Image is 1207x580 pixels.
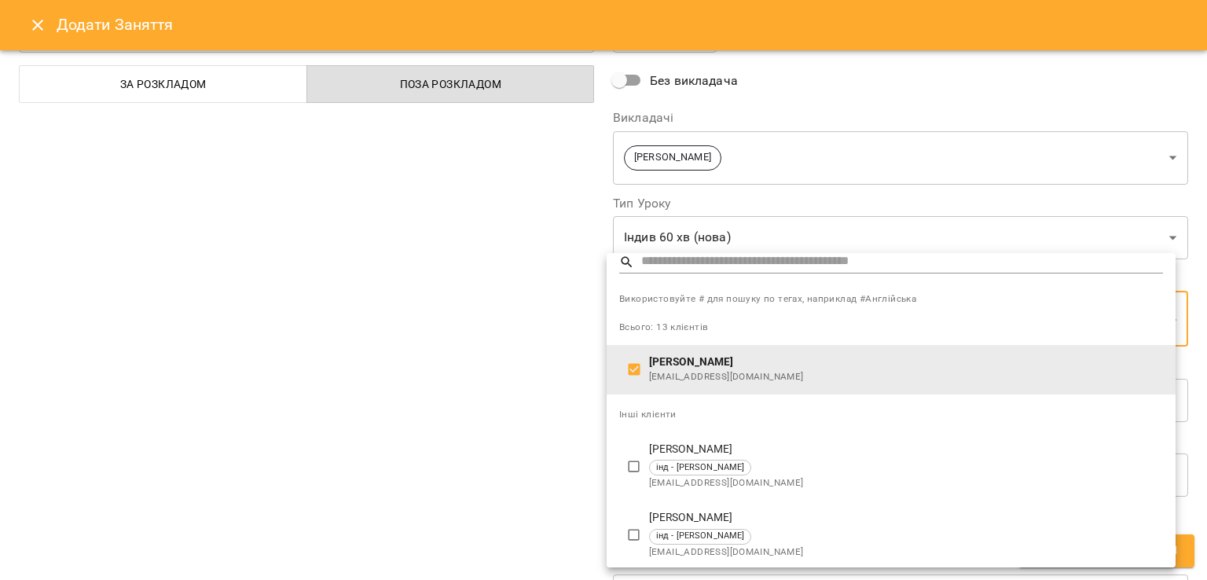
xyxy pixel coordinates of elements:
p: [PERSON_NAME] [649,354,1163,370]
span: [EMAIL_ADDRESS][DOMAIN_NAME] [649,545,1163,560]
span: Використовуйте # для пошуку по тегах, наприклад #Англійська [619,292,1163,307]
span: [EMAIL_ADDRESS][DOMAIN_NAME] [649,369,1163,385]
span: інд - [PERSON_NAME] [650,461,751,475]
span: інд - [PERSON_NAME] [650,530,751,543]
span: Інші клієнти [619,409,677,420]
p: [PERSON_NAME] [649,510,1163,526]
span: Всього: 13 клієнтів [619,321,708,332]
p: [PERSON_NAME] [649,442,1163,457]
span: [EMAIL_ADDRESS][DOMAIN_NAME] [649,475,1163,491]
